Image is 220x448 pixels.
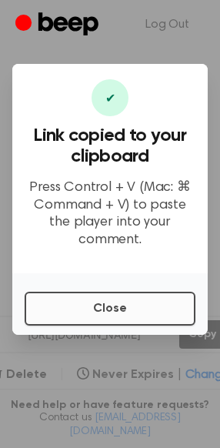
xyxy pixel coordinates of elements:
p: Press Control + V (Mac: ⌘ Command + V) to paste the player into your comment. [25,179,195,249]
h3: Link copied to your clipboard [25,125,195,167]
a: Log Out [130,6,205,43]
button: Close [25,292,195,326]
a: Beep [15,10,102,40]
div: ✔ [92,79,128,116]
